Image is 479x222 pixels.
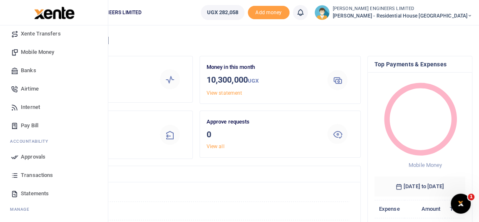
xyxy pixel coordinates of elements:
[374,60,466,69] h4: Top Payments & Expenses
[21,189,49,198] span: Statements
[21,48,54,56] span: Mobile Money
[248,6,289,20] span: Add money
[7,25,101,43] a: Xente Transfers
[7,98,101,116] a: Internet
[445,200,467,218] th: Txns
[16,138,48,144] span: countability
[21,66,36,75] span: Banks
[314,5,472,20] a: profile-user [PERSON_NAME] ENGINEERS LIMITED [PERSON_NAME] - Residential House [GEOGRAPHIC_DATA]
[32,36,472,45] h4: Hello [PERSON_NAME]
[7,116,101,135] a: Pay Bill
[207,90,242,96] a: View statement
[197,5,248,20] li: Wallet ballance
[21,85,39,93] span: Airtime
[207,128,315,141] h3: 0
[408,162,442,168] span: Mobile Money
[468,194,474,200] span: 1
[248,78,259,84] small: UGX
[207,73,315,87] h3: 10,300,000
[39,169,354,179] h4: Transactions Overview
[451,194,471,214] iframe: Intercom live chat
[374,177,466,197] h6: [DATE] to [DATE]
[7,135,101,148] li: Ac
[21,103,40,111] span: Internet
[207,118,315,126] p: Approve requests
[7,61,101,80] a: Banks
[207,8,238,17] span: UGX 282,058
[404,200,445,218] th: Amount
[7,184,101,203] a: Statements
[14,206,30,212] span: anage
[7,166,101,184] a: Transactions
[21,121,38,130] span: Pay Bill
[207,63,315,72] p: Money in this month
[33,9,75,15] a: logo-small logo-large logo-large
[333,12,472,20] span: [PERSON_NAME] - Residential House [GEOGRAPHIC_DATA]
[21,30,61,38] span: Xente Transfers
[7,203,101,216] li: M
[7,148,101,166] a: Approvals
[333,5,472,13] small: [PERSON_NAME] ENGINEERS LIMITED
[207,144,225,149] a: View all
[34,7,75,19] img: logo-large
[21,171,53,179] span: Transactions
[7,80,101,98] a: Airtime
[201,5,244,20] a: UGX 282,058
[7,43,101,61] a: Mobile Money
[248,9,289,15] a: Add money
[374,200,404,218] th: Expense
[314,5,329,20] img: profile-user
[248,6,289,20] li: Toup your wallet
[21,153,45,161] span: Approvals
